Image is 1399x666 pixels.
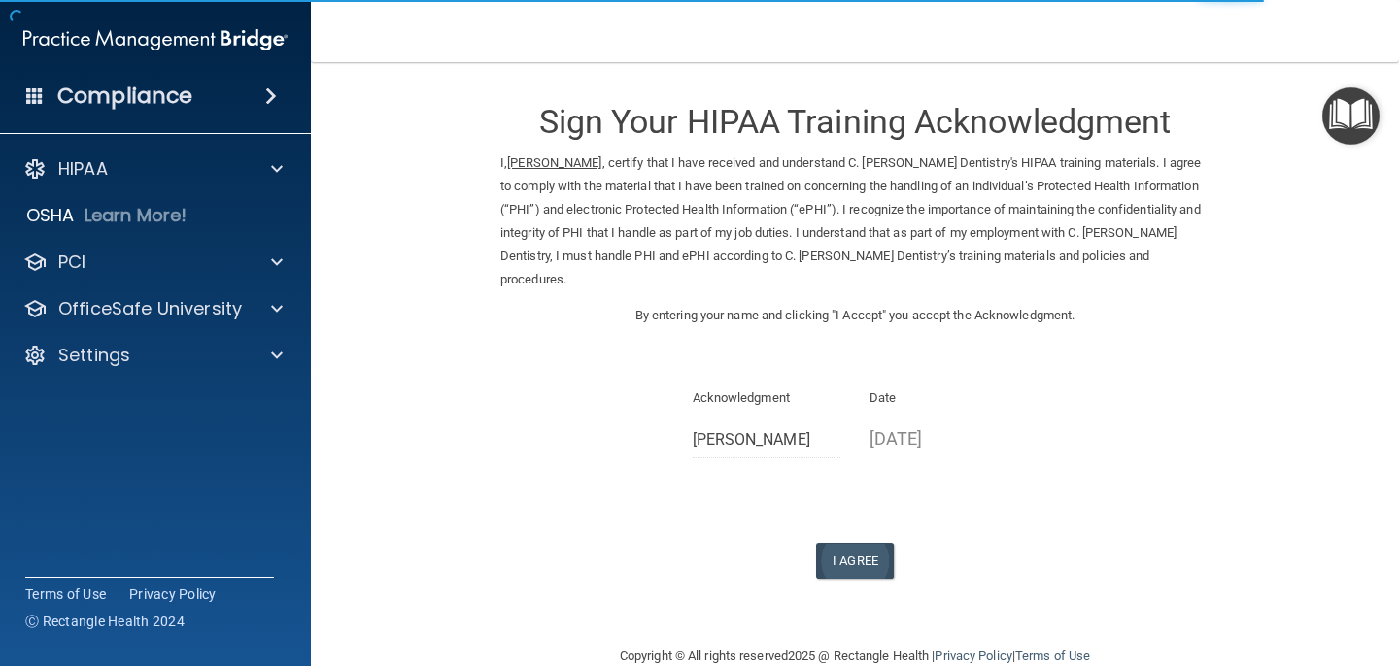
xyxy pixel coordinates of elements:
p: Date [870,386,1018,410]
button: I Agree [816,543,894,579]
a: Terms of Use [1015,649,1090,663]
p: [DATE] [870,422,1018,454]
p: PCI [58,250,85,274]
a: PCI [23,250,283,274]
p: Acknowledgment [693,386,841,410]
span: Ⓒ Rectangle Health 2024 [25,612,185,631]
a: Privacy Policy [129,584,217,604]
img: PMB logo [23,20,288,59]
a: HIPAA [23,157,283,181]
h4: Compliance [57,83,192,110]
p: Learn More! [85,204,188,227]
p: OSHA [26,204,75,227]
a: OfficeSafe University [23,297,283,320]
iframe: Drift Widget Chat Controller [1063,528,1376,606]
a: Terms of Use [25,584,106,604]
h3: Sign Your HIPAA Training Acknowledgment [500,104,1210,140]
button: Open Resource Center [1322,87,1380,145]
input: Full Name [693,422,841,458]
p: By entering your name and clicking "I Accept" you accept the Acknowledgment. [500,304,1210,327]
ins: [PERSON_NAME] [507,155,601,170]
p: HIPAA [58,157,108,181]
a: Privacy Policy [935,649,1011,663]
a: Settings [23,344,283,367]
p: Settings [58,344,130,367]
p: I, , certify that I have received and understand C. [PERSON_NAME] Dentistry's HIPAA training mate... [500,151,1210,291]
p: OfficeSafe University [58,297,242,320]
